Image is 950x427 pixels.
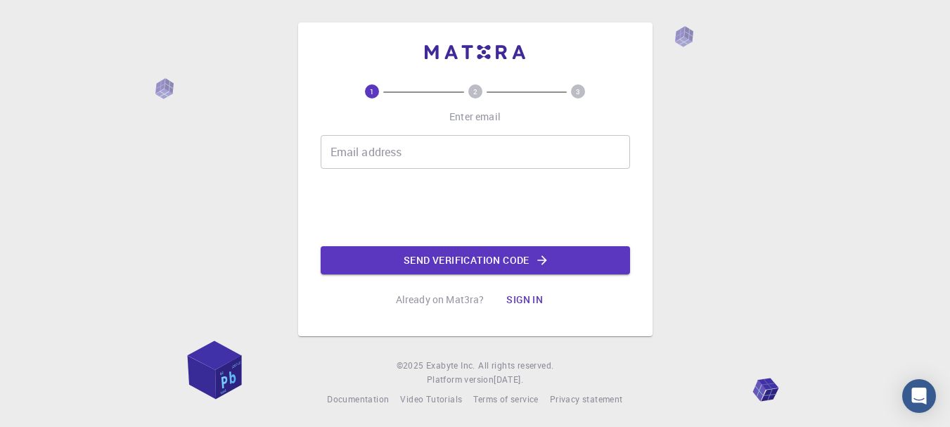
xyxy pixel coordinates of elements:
[427,373,494,387] span: Platform version
[426,359,475,373] a: Exabyte Inc.
[494,373,523,387] a: [DATE].
[400,393,462,407] a: Video Tutorials
[473,393,538,407] a: Terms of service
[576,87,580,96] text: 3
[473,393,538,404] span: Terms of service
[473,87,477,96] text: 2
[400,393,462,404] span: Video Tutorials
[321,246,630,274] button: Send verification code
[397,359,426,373] span: © 2025
[449,110,501,124] p: Enter email
[902,379,936,413] div: Open Intercom Messenger
[550,393,623,407] a: Privacy statement
[494,374,523,385] span: [DATE] .
[327,393,389,407] a: Documentation
[370,87,374,96] text: 1
[478,359,553,373] span: All rights reserved.
[327,393,389,404] span: Documentation
[426,359,475,371] span: Exabyte Inc.
[368,180,582,235] iframe: reCAPTCHA
[550,393,623,404] span: Privacy statement
[396,293,484,307] p: Already on Mat3ra?
[495,286,554,314] button: Sign in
